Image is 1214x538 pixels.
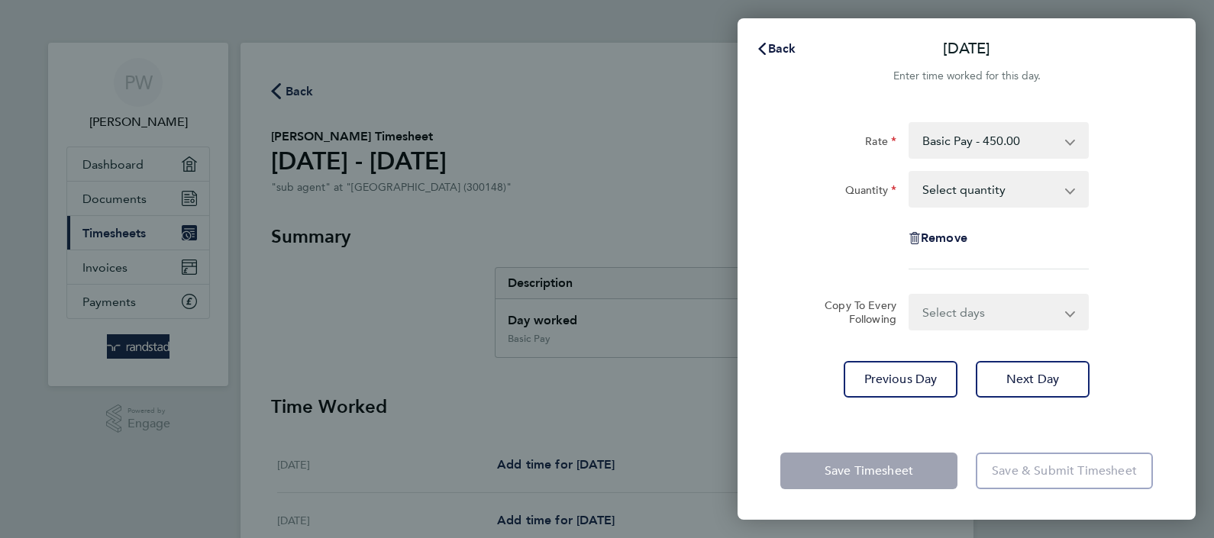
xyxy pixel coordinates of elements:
label: Quantity [845,183,896,201]
span: Previous Day [864,372,938,387]
span: Next Day [1006,372,1059,387]
button: Previous Day [844,361,957,398]
span: Remove [921,230,967,245]
button: Remove [909,232,967,244]
p: [DATE] [943,38,990,60]
label: Copy To Every Following [812,298,896,326]
button: Next Day [976,361,1090,398]
span: Back [768,41,796,56]
button: Back [741,34,812,64]
div: Enter time worked for this day. [738,67,1196,85]
label: Rate [865,134,896,153]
